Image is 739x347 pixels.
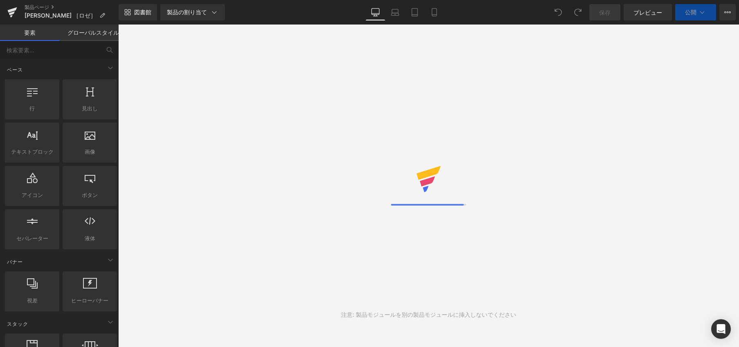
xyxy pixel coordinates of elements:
font: セパレーター [16,235,48,242]
a: ラップトップ [385,4,405,20]
font: 図書館 [134,9,151,16]
font: 要素 [24,29,36,36]
font: プレビュー [633,9,662,16]
button: やり直す [570,4,586,20]
font: バナー [7,259,23,265]
a: デスクトップ [366,4,385,20]
font: 製品ページ [25,4,49,10]
font: 画像 [85,148,95,155]
a: 製品ページ [25,4,119,11]
font: 保存 [599,9,611,16]
a: プレビュー [624,4,672,20]
button: 公開 [675,4,716,20]
font: スタック [7,321,28,327]
font: 注意: 製品モジュールを別の製品モジュールに挿入しないでください [341,311,516,318]
font: [PERSON_NAME] ［ロゼ］ [25,12,96,19]
a: 新しいライブラリ [119,4,157,20]
button: もっと [719,4,736,20]
font: アイコン [22,192,43,198]
div: Open Intercom Messenger [711,319,731,339]
font: 見出し [82,105,98,112]
a: 携帯 [425,4,444,20]
font: グローバルスタイル [67,29,119,36]
font: 製品の割り当て [167,9,207,16]
a: 錠剤 [405,4,425,20]
font: テキストブロック [11,148,54,155]
font: ヒーローバナー [71,297,108,304]
font: 視差 [27,297,38,304]
font: ボタン [82,192,98,198]
font: ベース [7,67,23,73]
font: 液体 [85,235,95,242]
button: 元に戻す [550,4,566,20]
font: 行 [29,105,35,112]
font: 公開 [685,9,696,16]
